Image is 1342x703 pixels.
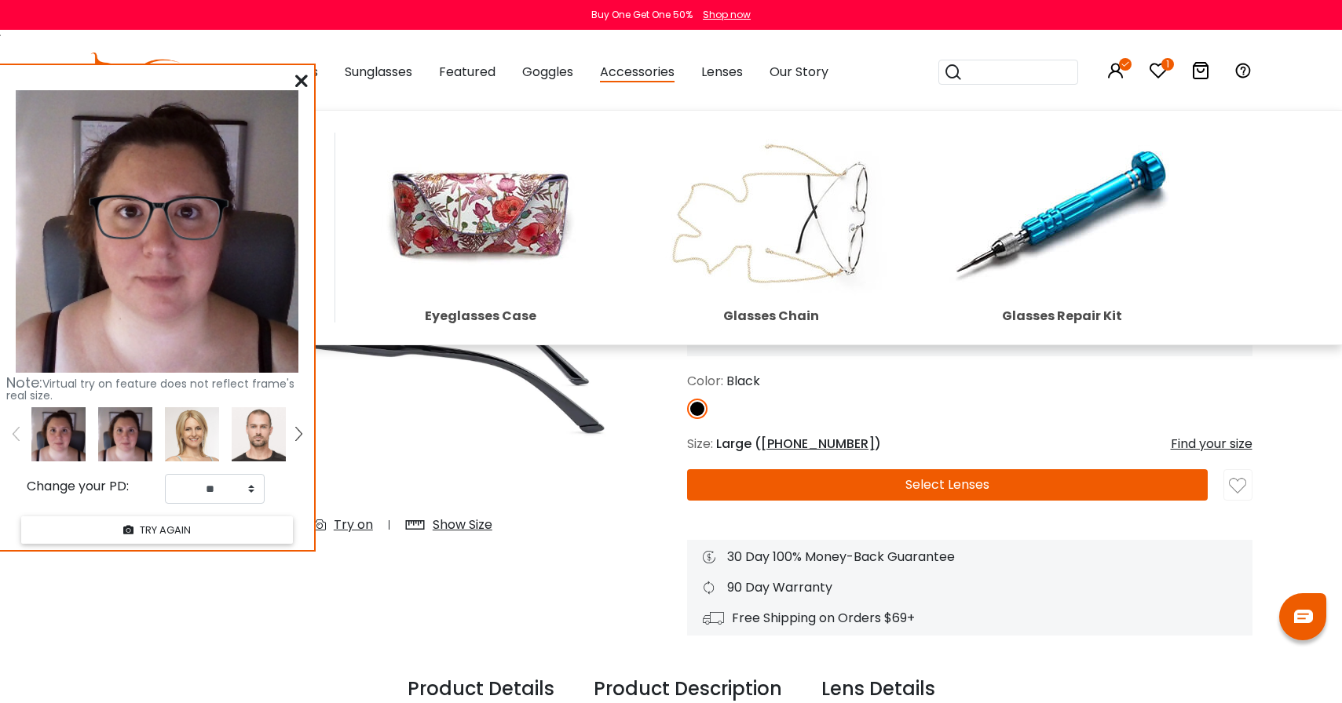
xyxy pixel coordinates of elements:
[6,376,294,403] span: Virtual try on feature does not reflect frame's real size.
[716,435,881,453] span: Large ( )
[687,372,723,390] span: Color:
[1149,64,1168,82] a: 1
[1161,58,1174,71] i: 1
[687,435,713,453] span: Size:
[439,63,495,81] span: Featured
[165,407,219,461] img: tryonModel7.png
[726,372,760,390] span: Black
[634,310,909,322] div: Glasses Chain
[703,8,751,22] div: Shop now
[634,133,909,297] img: Glasses Chain
[90,53,219,92] img: abbeglasses.com
[1294,610,1313,623] img: chat
[343,310,618,322] div: Eyeglasses Case
[433,515,492,534] div: Show Size
[295,427,302,441] img: right.png
[334,515,373,534] div: Try on
[21,516,293,544] button: TRY AGAIN
[6,373,42,392] span: Note:
[82,179,236,257] img: original.png
[1229,477,1246,494] img: like
[31,407,86,461] img: 249451.png
[924,133,1199,297] img: Glasses Repair Kit
[770,63,828,81] span: Our Story
[703,578,1237,597] div: 90 Day Warranty
[16,90,298,373] img: 249451.png
[687,469,1208,501] button: Select Lenses
[924,310,1199,322] div: Glasses Repair Kit
[345,63,412,81] span: Sunglasses
[924,205,1199,322] a: Glasses Repair Kit
[761,435,875,453] span: [PHONE_NUMBER]
[1171,435,1252,453] div: Find your size
[591,8,693,22] div: Buy One Get One 50%
[181,179,623,547] img: Fourable Black Plastic Eyeglasses , SpringHinges , UniversalBridgeFit Frames from ABBE Glasses
[522,63,573,81] span: Goggles
[634,205,909,322] a: Glasses Chain
[600,63,675,82] span: Accessories
[232,407,286,461] img: tryonModel5.png
[703,609,1237,628] div: Free Shipping on Orders $69+
[703,548,1237,566] div: 30 Day 100% Money-Back Guarantee
[701,63,743,81] span: Lenses
[343,133,618,297] img: Eyeglasses Case
[13,427,19,441] img: left.png
[695,8,751,21] a: Shop now
[98,407,152,461] img: 249451.png
[343,205,618,322] a: Eyeglasses Case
